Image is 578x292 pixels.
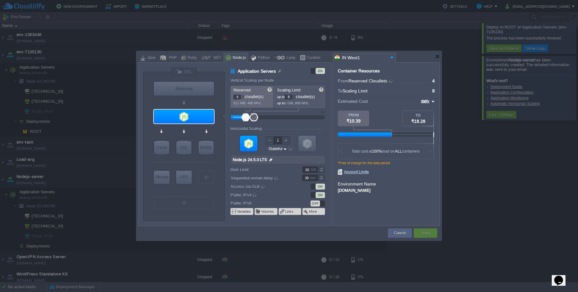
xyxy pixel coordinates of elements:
div: GB [311,167,317,173]
div: Create New Layer [154,196,214,209]
div: SQL Databases [176,141,191,154]
span: Reserved [233,88,251,92]
div: Elastic VPS [176,171,192,184]
span: 512 MiB, 400 MHz [233,101,261,105]
div: Storage [154,171,170,183]
span: ₹10.39 [347,118,361,123]
span: up to [277,101,285,105]
div: Application Servers [154,110,214,123]
div: Ruby [186,53,197,63]
div: Container Resources [338,69,380,73]
iframe: chat widget [552,267,572,286]
div: OFF [311,201,320,206]
div: FROM [338,113,369,117]
p: cloudlet(s) [277,93,323,99]
div: ON [316,192,325,198]
label: Sequential restart delay [231,175,294,181]
div: Storage Containers [154,171,170,184]
label: Disk Limit [231,166,294,173]
button: More [309,209,317,214]
span: Estimated Cost [338,98,368,105]
div: Cache [154,141,169,154]
div: ON [316,68,325,74]
button: Apply [421,230,430,236]
span: To [338,88,342,93]
span: 1 GiB, 800 MHz [285,101,309,105]
label: Access via SLB [231,183,294,190]
button: Links [285,209,294,214]
span: Scaling Limit [277,88,301,92]
div: [DOMAIN_NAME] [338,187,435,193]
div: Load Balancer [154,82,214,96]
div: NoSQL [199,141,214,154]
div: sec [310,175,317,181]
div: Python [256,53,270,63]
span: From [338,78,348,83]
div: Vertical Scaling per Node [231,78,276,83]
div: 0 [231,110,233,114]
p: cloudlet(s) [233,93,271,99]
span: up to [277,95,285,99]
div: SQL [176,141,191,154]
div: .NET [211,53,221,63]
span: Scaling Limit [342,88,368,93]
label: Public IPv6 [231,200,294,206]
div: PHP [167,53,177,63]
label: Public IPv4 [231,191,294,198]
span: 8 [432,88,435,93]
button: Volumes [261,209,275,214]
div: 64 [321,110,324,114]
div: NoSQL Databases [199,141,214,154]
span: 4 [432,78,435,83]
button: Cancel [394,230,406,236]
div: Java [145,53,155,63]
div: Node.js [231,53,246,63]
div: *Free of charge for the beta period [338,161,435,169]
span: Reserved Cloudlets [348,78,393,83]
div: Create New Layer [198,171,214,183]
div: Lang [285,53,295,63]
button: Variables [237,209,251,214]
label: Environment Name [338,181,376,186]
span: Account Limits [338,169,369,175]
div: Horizontal Scaling [231,127,263,131]
div: VPS [176,171,192,183]
div: Custom [305,53,320,63]
div: TO [403,113,433,117]
span: ₹18.28 [411,119,425,124]
div: ON [316,184,325,190]
div: Balancing [154,82,214,96]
